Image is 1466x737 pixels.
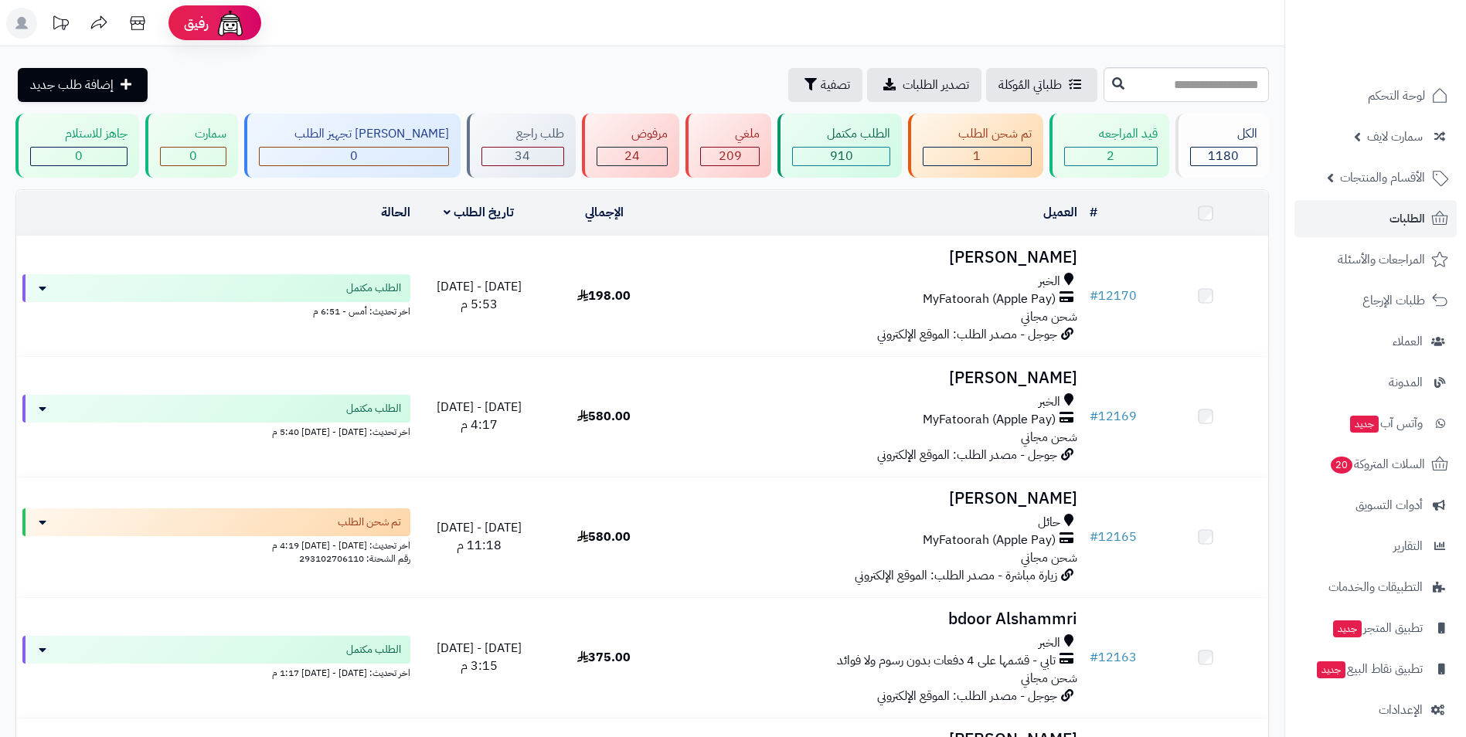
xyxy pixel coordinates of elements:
img: logo-2.png [1361,24,1451,56]
span: 209 [719,147,742,165]
img: ai-face.png [215,8,246,39]
span: أدوات التسويق [1355,494,1423,516]
span: جوجل - مصدر الطلب: الموقع الإلكتروني [877,687,1057,705]
a: #12163 [1090,648,1137,667]
div: اخر تحديث: [DATE] - [DATE] 4:19 م [22,536,410,552]
a: العملاء [1294,323,1457,360]
span: التقارير [1393,535,1423,557]
span: شحن مجاني [1021,549,1077,567]
span: 910 [830,147,853,165]
span: 580.00 [577,407,631,426]
div: الطلب مكتمل [792,125,890,143]
span: تم شحن الطلب [338,515,401,530]
span: 34 [515,147,530,165]
a: الحالة [381,203,410,222]
div: [PERSON_NAME] تجهيز الطلب [259,125,448,143]
h3: [PERSON_NAME] [673,249,1077,267]
div: 209 [701,148,759,165]
span: تصفية [821,76,850,94]
span: جوجل - مصدر الطلب: الموقع الإلكتروني [877,325,1057,344]
div: 0 [161,148,226,165]
a: العميل [1043,203,1077,222]
span: [DATE] - [DATE] 11:18 م [437,518,522,555]
a: سمارت 0 [142,114,241,178]
div: 24 [597,148,667,165]
a: #12165 [1090,528,1137,546]
a: تاريخ الطلب [444,203,514,222]
a: لوحة التحكم [1294,77,1457,114]
span: تطبيق المتجر [1332,617,1423,639]
div: الكل [1190,125,1257,143]
span: الإعدادات [1379,699,1423,721]
span: 0 [350,147,358,165]
span: الطلب مكتمل [346,642,401,657]
a: المراجعات والأسئلة [1294,241,1457,278]
a: تطبيق نقاط البيعجديد [1294,650,1457,688]
div: 34 [482,148,563,165]
span: MyFatoorah (Apple Pay) [923,290,1056,308]
a: طلبات الإرجاع [1294,282,1457,319]
span: # [1090,648,1098,667]
span: 0 [75,147,83,165]
span: 0 [189,147,197,165]
a: وآتس آبجديد [1294,405,1457,442]
div: طلب راجع [481,125,564,143]
span: [DATE] - [DATE] 3:15 م [437,639,522,675]
a: # [1090,203,1097,222]
span: وآتس آب [1349,413,1423,434]
span: رفيق [184,14,209,32]
span: # [1090,287,1098,305]
span: لوحة التحكم [1368,85,1425,107]
a: الإعدادات [1294,691,1457,729]
div: 910 [793,148,889,165]
span: 2 [1107,147,1114,165]
span: السلات المتروكة [1329,453,1425,475]
div: اخر تحديث: أمس - 6:51 م [22,302,410,318]
span: 24 [624,147,640,165]
span: المدونة [1389,372,1423,393]
span: زيارة مباشرة - مصدر الطلب: الموقع الإلكتروني [855,566,1057,585]
span: الطلب مكتمل [346,401,401,416]
a: ملغي 209 [682,114,774,178]
span: جديد [1317,661,1345,678]
div: جاهز للاستلام [30,125,128,143]
span: MyFatoorah (Apple Pay) [923,532,1056,549]
a: الإجمالي [585,203,624,222]
a: مرفوض 24 [579,114,682,178]
h3: [PERSON_NAME] [673,369,1077,387]
span: جديد [1350,416,1379,433]
span: الأقسام والمنتجات [1340,167,1425,188]
a: الطلبات [1294,200,1457,237]
div: 1 [923,148,1030,165]
div: قيد المراجعه [1064,125,1158,143]
span: 580.00 [577,528,631,546]
span: طلباتي المُوكلة [998,76,1062,94]
span: # [1090,407,1098,426]
span: تطبيق نقاط البيع [1315,658,1423,680]
span: # [1090,528,1098,546]
span: طلبات الإرجاع [1362,290,1425,311]
a: أدوات التسويق [1294,487,1457,524]
button: تصفية [788,68,862,102]
span: تابي - قسّمها على 4 دفعات بدون رسوم ولا فوائد [837,652,1056,670]
a: طلب راجع 34 [464,114,579,178]
span: الخبر [1039,273,1060,290]
span: العملاء [1393,331,1423,352]
a: [PERSON_NAME] تجهيز الطلب 0 [241,114,463,178]
a: طلباتي المُوكلة [986,68,1097,102]
a: تحديثات المنصة [41,8,80,42]
span: شحن مجاني [1021,307,1077,326]
span: 375.00 [577,648,631,667]
a: تصدير الطلبات [867,68,981,102]
div: ملغي [700,125,760,143]
span: حائل [1038,514,1060,532]
span: [DATE] - [DATE] 4:17 م [437,398,522,434]
span: 20 [1330,456,1353,474]
a: تم شحن الطلب 1 [905,114,1046,178]
div: تم شحن الطلب [923,125,1031,143]
span: 198.00 [577,287,631,305]
span: الخبر [1039,634,1060,652]
a: الكل1180 [1172,114,1272,178]
span: التطبيقات والخدمات [1328,576,1423,598]
span: جديد [1333,620,1362,637]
